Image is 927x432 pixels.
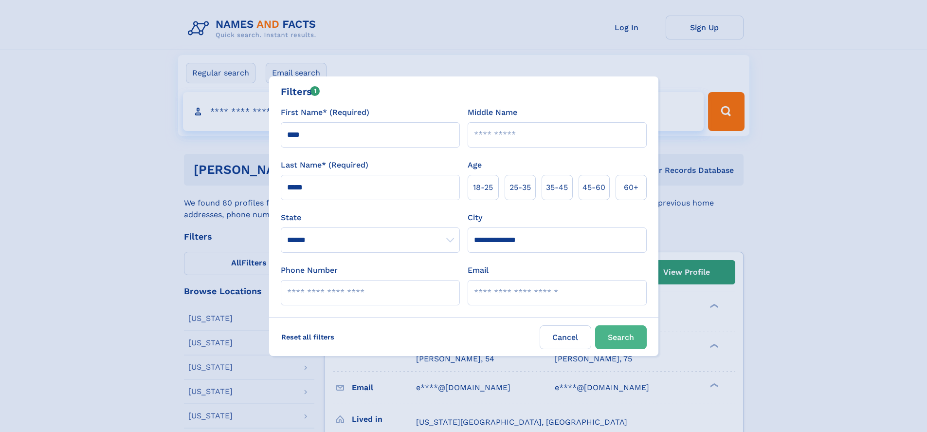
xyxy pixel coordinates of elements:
[624,182,638,193] span: 60+
[473,182,493,193] span: 18‑25
[281,107,369,118] label: First Name* (Required)
[468,107,517,118] label: Middle Name
[509,182,531,193] span: 25‑35
[281,264,338,276] label: Phone Number
[281,84,320,99] div: Filters
[468,264,489,276] label: Email
[468,212,482,224] label: City
[595,325,647,349] button: Search
[275,325,341,349] label: Reset all filters
[468,159,482,171] label: Age
[546,182,568,193] span: 35‑45
[281,212,460,224] label: State
[540,325,591,349] label: Cancel
[582,182,605,193] span: 45‑60
[281,159,368,171] label: Last Name* (Required)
